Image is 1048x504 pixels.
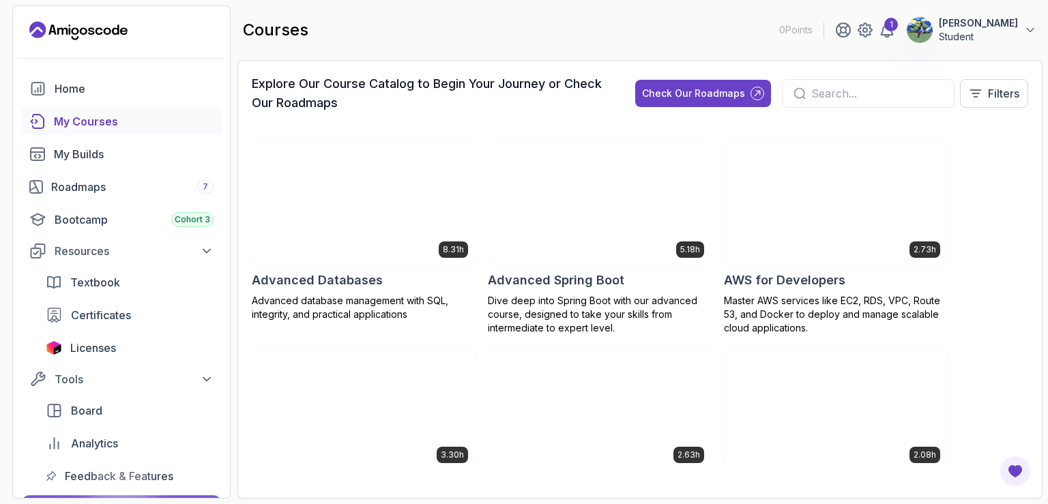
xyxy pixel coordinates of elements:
p: 2.08h [914,449,936,460]
span: Certificates [71,307,131,323]
span: 7 [203,181,208,192]
p: 0 Points [779,23,813,37]
p: Filters [988,85,1019,102]
button: Tools [21,367,222,391]
h2: courses [243,19,308,41]
p: Dive deep into Spring Boot with our advanced course, designed to take your skills from intermedia... [488,294,713,335]
img: AWS for Developers card [725,140,948,266]
p: Master AWS services like EC2, RDS, VPC, Route 53, and Docker to deploy and manage scalable cloud ... [724,294,949,335]
a: builds [21,140,222,168]
img: Advanced Databases card [252,140,476,266]
img: user profile image [907,17,933,43]
p: Student [939,30,1018,44]
img: Advanced Spring Boot card [483,137,718,269]
div: My Courses [54,113,214,130]
p: 2.63h [678,449,700,460]
button: Filters [960,79,1028,108]
img: Building APIs with Spring Boot card [252,346,476,472]
button: Check Our Roadmaps [635,80,771,107]
p: 5.18h [680,244,700,255]
p: 8.31h [443,244,464,255]
div: Home [55,80,214,97]
p: [PERSON_NAME] [939,16,1018,30]
img: jetbrains icon [46,341,62,355]
div: Roadmaps [51,179,214,195]
span: Board [71,402,102,419]
a: analytics [38,430,222,457]
span: Cohort 3 [175,214,210,225]
a: board [38,397,222,424]
a: licenses [38,334,222,361]
a: certificates [38,301,222,329]
a: bootcamp [21,206,222,233]
a: 1 [879,22,895,38]
div: Bootcamp [55,211,214,228]
span: Licenses [70,340,116,356]
a: Landing page [29,20,128,42]
h2: Advanced Spring Boot [488,271,624,290]
button: Open Feedback Button [999,455,1032,488]
p: Advanced database management with SQL, integrity, and practical applications [252,294,477,321]
h2: Advanced Databases [252,271,383,290]
img: CSS Essentials card [725,346,948,472]
span: Analytics [71,435,118,451]
a: courses [21,108,222,135]
button: Resources [21,239,222,263]
a: Advanced Spring Boot card5.18hAdvanced Spring BootDive deep into Spring Boot with our advanced co... [488,140,713,335]
img: CI/CD with GitHub Actions card [489,346,712,472]
a: AWS for Developers card2.73hAWS for DevelopersMaster AWS services like EC2, RDS, VPC, Route 53, a... [724,140,949,335]
button: user profile image[PERSON_NAME]Student [906,16,1037,44]
a: Advanced Databases card8.31hAdvanced DatabasesAdvanced database management with SQL, integrity, a... [252,140,477,321]
div: Tools [55,371,214,387]
div: Check Our Roadmaps [642,87,745,100]
h2: AWS for Developers [724,271,845,290]
a: feedback [38,462,222,490]
div: 1 [884,18,898,31]
a: textbook [38,269,222,296]
p: 2.73h [914,244,936,255]
div: My Builds [54,146,214,162]
p: 3.30h [441,449,464,460]
a: home [21,75,222,102]
span: Feedback & Features [65,468,173,484]
input: Search... [811,85,943,102]
div: Resources [55,243,214,259]
h3: Explore Our Course Catalog to Begin Your Journey or Check Our Roadmaps [252,74,611,113]
a: roadmaps [21,173,222,201]
span: Textbook [70,274,120,291]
